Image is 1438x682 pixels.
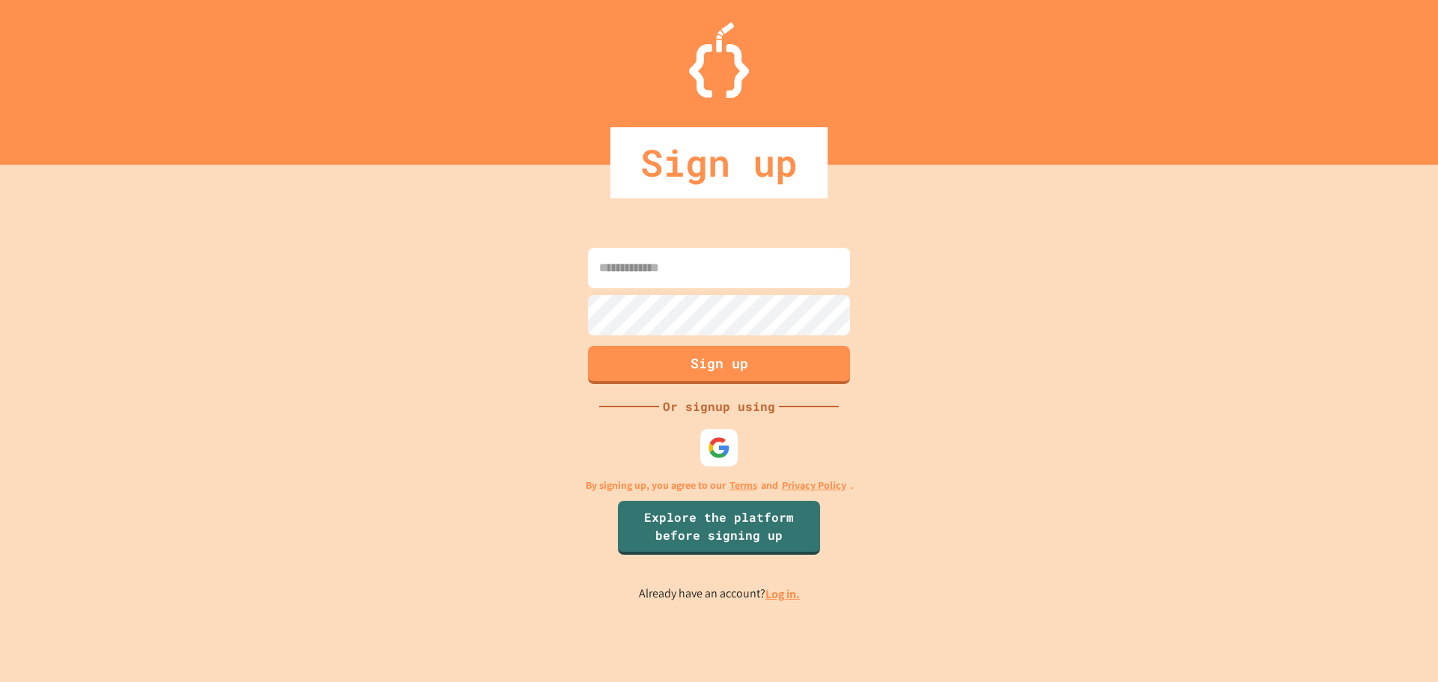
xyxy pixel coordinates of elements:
[708,436,730,459] img: google-icon.svg
[765,586,800,602] a: Log in.
[659,398,779,415] div: Or signup using
[782,478,846,493] a: Privacy Policy
[729,478,757,493] a: Terms
[586,478,853,493] p: By signing up, you agree to our and .
[610,127,828,198] div: Sign up
[618,501,820,555] a: Explore the platform before signing up
[588,346,850,384] button: Sign up
[639,585,800,603] p: Already have an account?
[689,22,749,98] img: Logo.svg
